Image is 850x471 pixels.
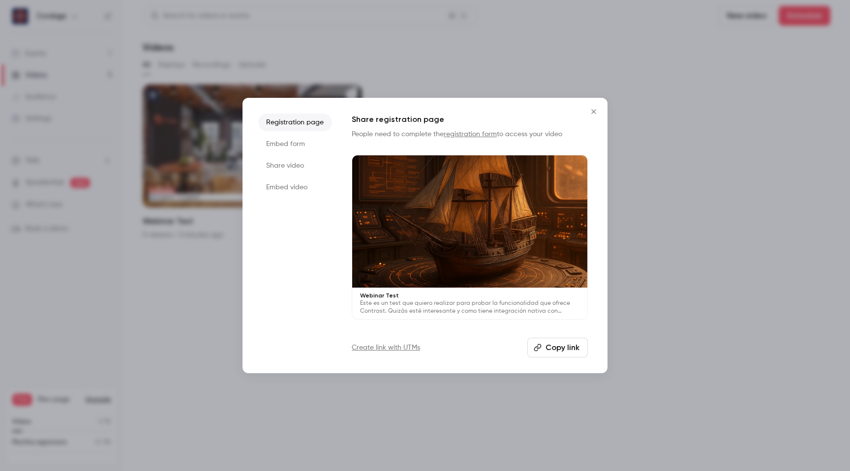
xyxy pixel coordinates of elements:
[258,178,332,196] li: Embed video
[352,114,588,125] h1: Share registration page
[444,131,497,138] a: registration form
[258,114,332,131] li: Registration page
[584,102,604,121] button: Close
[527,338,588,357] button: Copy link
[360,299,579,315] p: Este es un test que quiero realizar para probar la funcionalidad que ofrece Contrast. Quizás esté...
[258,157,332,175] li: Share video
[360,292,579,299] p: Webinar Test
[352,155,588,320] a: Webinar TestEste es un test que quiero realizar para probar la funcionalidad que ofrece Contrast....
[352,129,588,139] p: People need to complete the to access your video
[352,343,420,353] a: Create link with UTMs
[258,135,332,153] li: Embed form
